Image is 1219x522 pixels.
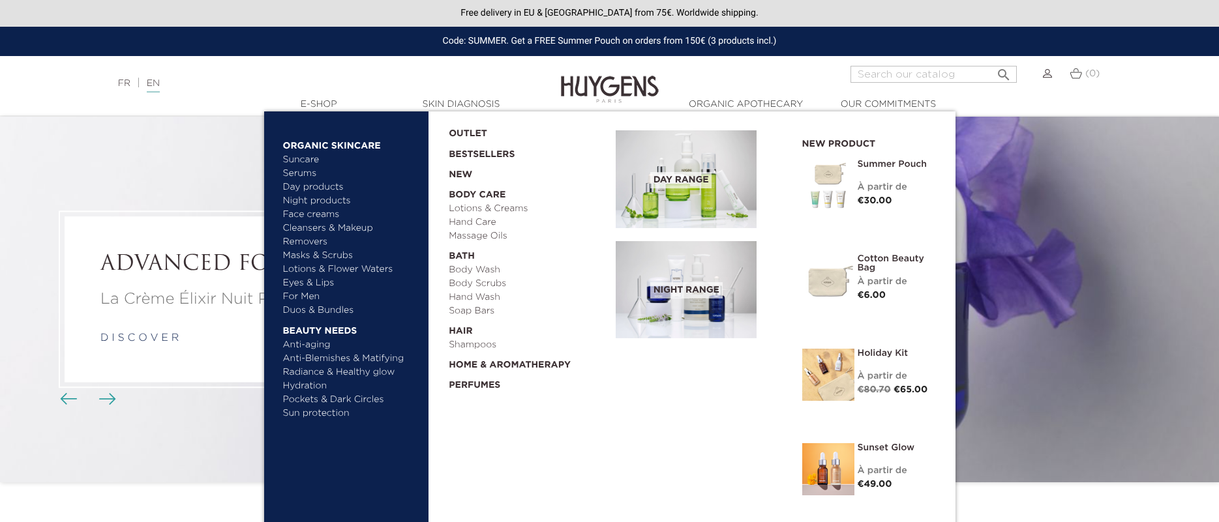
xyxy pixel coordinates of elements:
a: Bestsellers [449,141,595,162]
a: Hand Wash [449,291,607,304]
span: (0) [1085,69,1100,78]
span: Day Range [650,172,712,188]
a: Serums [283,167,419,181]
button:  [992,62,1016,80]
a: Day Range [616,130,783,228]
div: Carousel buttons [65,390,108,409]
a: For Men [283,290,419,304]
a: Sun protection [283,407,419,420]
a: Lotions & Flower Waters [283,263,419,276]
h2: New product [802,134,936,150]
a: Home & Aromatherapy [449,352,607,372]
img: Sunset Glow [802,443,854,495]
a: Masks & Scrubs [283,249,419,263]
a: Our commitments [823,98,954,111]
a: Pockets & Dark Circles [283,393,419,407]
a: Face creams [283,208,419,222]
a: Day products [283,181,419,194]
a: Lotions & Creams [449,202,607,216]
a: EN [147,79,160,93]
input: Search [850,66,1017,83]
a: Hand Care [449,216,607,229]
img: Huygens [561,55,659,105]
span: Night Range [650,282,723,298]
a: Soap Bars [449,304,607,318]
img: Holiday kit [802,349,854,401]
a: Bath [449,243,607,263]
span: €65.00 [894,385,927,394]
p: La Crème Élixir Nuit Phyto-Rétinol [100,287,376,311]
div: | [112,76,498,91]
img: routine_nuit_banner.jpg [616,241,757,339]
a: Holiday Kit [858,349,936,358]
img: routine_jour_banner.jpg [616,130,757,228]
a: Radiance & Healthy glow [283,366,419,379]
a: Hydration [283,379,419,393]
span: €80.70 [858,385,891,394]
div: À partir de [858,464,936,478]
div: À partir de [858,181,936,194]
a: Duos & Bundles [283,304,419,317]
span: €30.00 [858,196,892,205]
span: €6.00 [858,291,886,300]
h2: ADVANCED FORMULA [100,253,376,278]
a: Beauty needs [283,317,419,338]
a: Suncare [283,153,419,167]
a: Night Range [616,241,783,339]
span: €49.00 [858,480,892,489]
a: Organic Skincare [283,132,419,153]
a: d i s c o v e r [100,333,179,343]
a: Sunset Glow [858,443,936,452]
a: Anti-Blemishes & Matifying [283,352,419,366]
a: E-Shop [254,98,384,111]
a: Night products [283,194,408,208]
a: Body Scrubs [449,277,607,291]
div: À partir de [858,370,936,383]
img: Cotton Beauty Bag [802,254,854,306]
div: À partir de [858,275,936,289]
a: Perfumes [449,372,607,392]
a: New [449,162,607,182]
a: FR [118,79,130,88]
a: Summer pouch [858,160,936,169]
a: Massage Oils [449,229,607,243]
a: Body Wash [449,263,607,277]
a: Body Care [449,182,607,202]
a: Eyes & Lips [283,276,419,290]
a: Anti-aging [283,338,419,352]
a: Hair [449,318,607,338]
a: OUTLET [449,121,595,141]
a: Cotton Beauty Bag [858,254,936,272]
a: Shampoos [449,338,607,352]
i:  [996,63,1012,79]
a: Skin Diagnosis [396,98,526,111]
a: Cleansers & Makeup Removers [283,222,419,249]
a: Organic Apothecary [681,98,811,111]
img: Summer pouch [802,160,854,212]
